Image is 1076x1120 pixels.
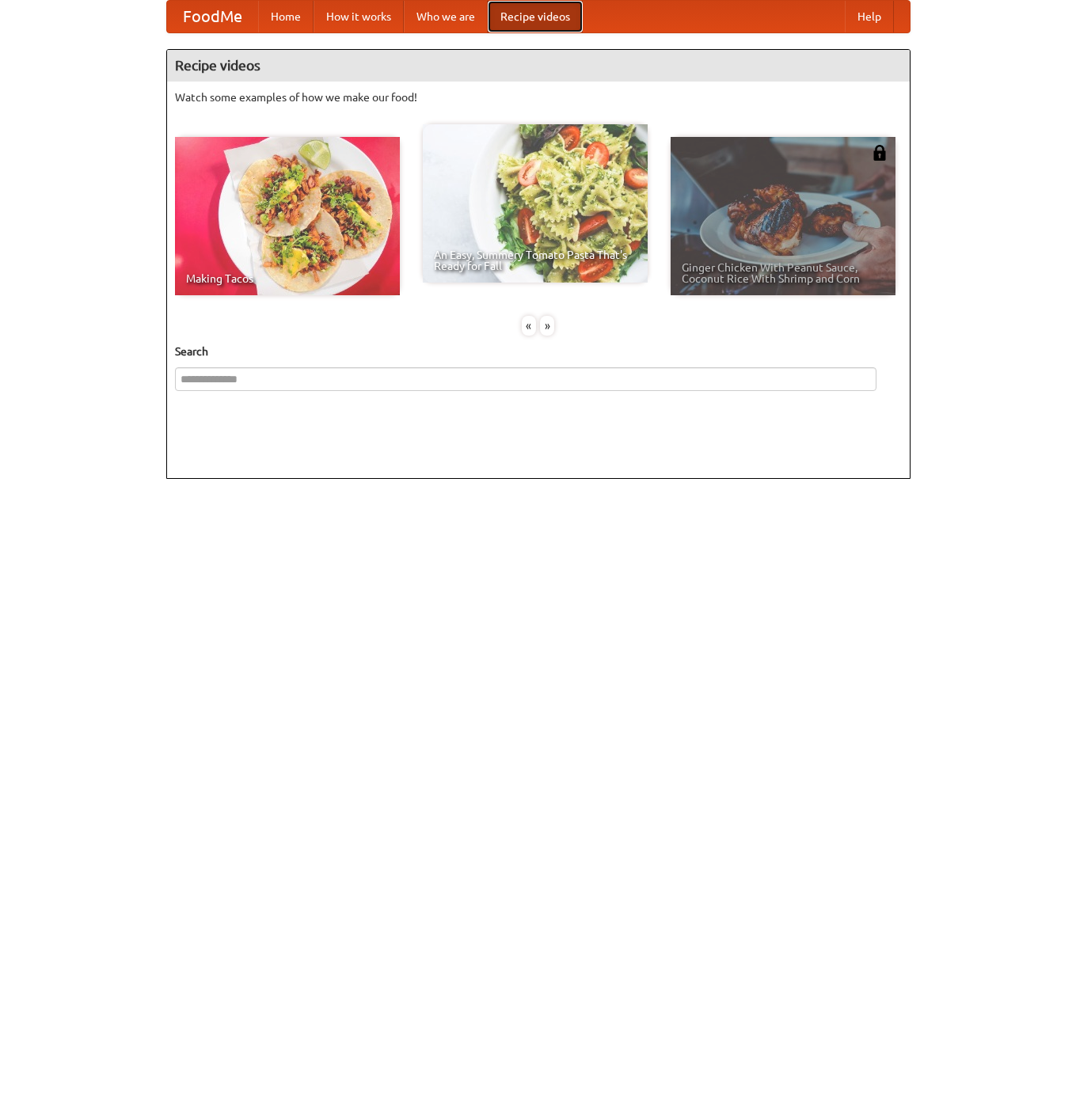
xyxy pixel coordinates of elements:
a: Making Tacos [175,137,400,295]
img: 483408.png [872,145,888,161]
a: Home [258,1,314,32]
a: FoodMe [167,1,258,32]
span: An Easy, Summery Tomato Pasta That's Ready for Fall [434,249,637,271]
a: Recipe videos [488,1,583,32]
a: An Easy, Summery Tomato Pasta That's Ready for Fall [423,124,648,283]
a: How it works [314,1,404,32]
span: Making Tacos [186,273,389,284]
a: Help [845,1,894,32]
h5: Search [175,344,902,359]
p: Watch some examples of how we make our food! [175,89,902,105]
h4: Recipe videos [167,50,910,82]
div: « [522,316,536,336]
div: » [540,316,554,336]
a: Who we are [404,1,488,32]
